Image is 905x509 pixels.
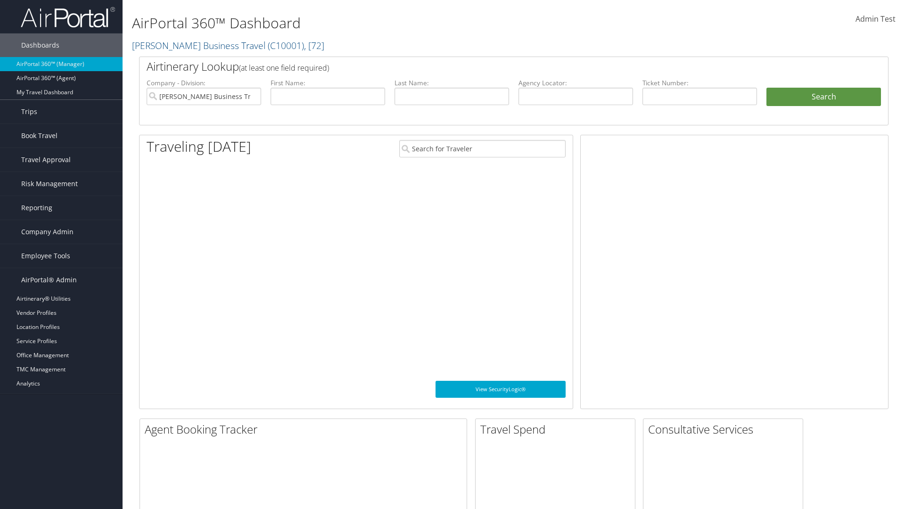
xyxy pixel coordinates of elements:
h2: Consultative Services [648,421,803,437]
span: ( C10001 ) [268,39,304,52]
a: Admin Test [856,5,896,34]
h2: Agent Booking Tracker [145,421,467,437]
span: Reporting [21,196,52,220]
span: (at least one field required) [239,63,329,73]
span: Trips [21,100,37,123]
img: airportal-logo.png [21,6,115,28]
h2: Airtinerary Lookup [147,58,819,74]
label: First Name: [271,78,385,88]
span: Company Admin [21,220,74,244]
button: Search [766,88,881,107]
span: Travel Approval [21,148,71,172]
h2: Travel Spend [480,421,635,437]
input: Search for Traveler [399,140,566,157]
span: Risk Management [21,172,78,196]
span: Book Travel [21,124,58,148]
label: Ticket Number: [642,78,757,88]
label: Last Name: [395,78,509,88]
label: Company - Division: [147,78,261,88]
span: AirPortal® Admin [21,268,77,292]
h1: AirPortal 360™ Dashboard [132,13,641,33]
a: [PERSON_NAME] Business Travel [132,39,324,52]
span: , [ 72 ] [304,39,324,52]
span: Employee Tools [21,244,70,268]
span: Admin Test [856,14,896,24]
span: Dashboards [21,33,59,57]
label: Agency Locator: [518,78,633,88]
a: View SecurityLogic® [436,381,566,398]
h1: Traveling [DATE] [147,137,251,156]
